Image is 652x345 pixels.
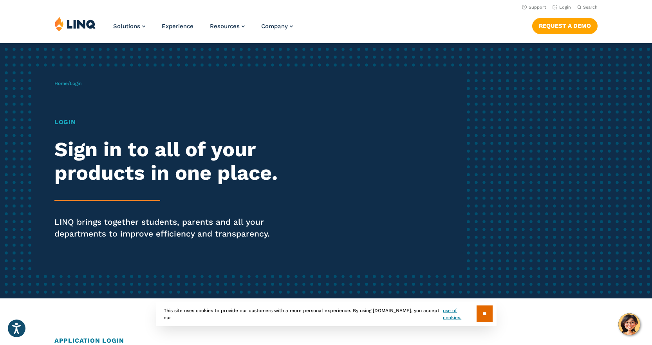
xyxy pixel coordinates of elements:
[577,4,598,10] button: Open Search Bar
[583,5,598,10] span: Search
[162,23,193,30] a: Experience
[54,117,305,127] h1: Login
[113,16,293,42] nav: Primary Navigation
[54,216,305,240] p: LINQ brings together students, parents and all your departments to improve efficiency and transpa...
[532,16,598,34] nav: Button Navigation
[113,23,140,30] span: Solutions
[261,23,293,30] a: Company
[54,138,305,185] h2: Sign in to all of your products in one place.
[54,81,81,86] span: /
[54,16,96,31] img: LINQ | K‑12 Software
[443,307,476,321] a: use of cookies.
[553,5,571,10] a: Login
[113,23,145,30] a: Solutions
[54,81,68,86] a: Home
[618,313,640,335] button: Hello, have a question? Let’s chat.
[210,23,240,30] span: Resources
[70,81,81,86] span: Login
[522,5,546,10] a: Support
[532,18,598,34] a: Request a Demo
[210,23,245,30] a: Resources
[261,23,288,30] span: Company
[156,302,497,326] div: This site uses cookies to provide our customers with a more personal experience. By using [DOMAIN...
